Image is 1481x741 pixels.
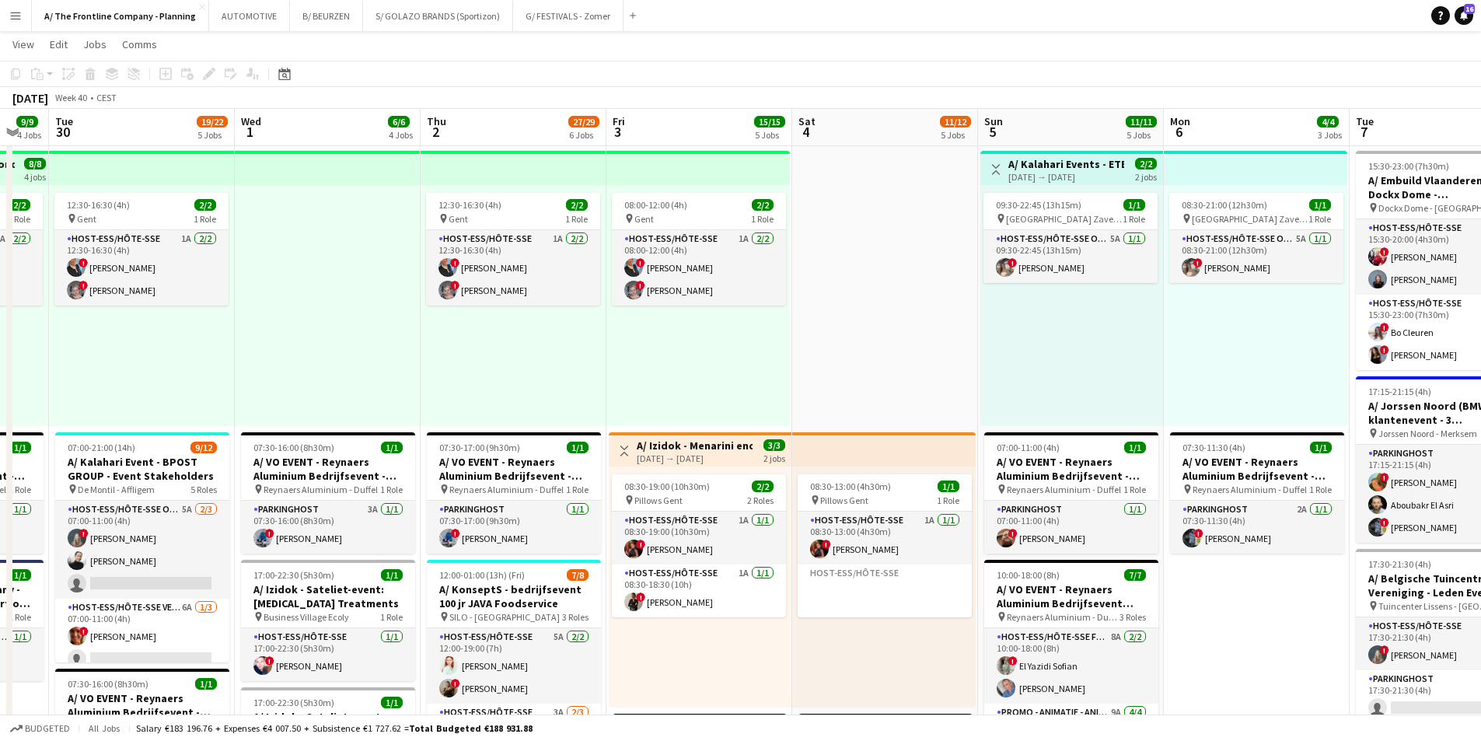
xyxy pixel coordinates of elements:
div: CEST [96,92,117,103]
span: 3 Roles [562,611,589,623]
span: Sun [984,114,1003,128]
div: 4 Jobs [17,129,41,141]
span: 1/1 [195,678,217,690]
h3: A/ Izidok - Sateliet-event: [MEDICAL_DATA] Treatments [241,710,415,738]
span: 1/1 [381,697,403,708]
span: 1 Role [380,611,403,623]
button: B/ BEURZEN [290,1,363,31]
span: 1 Role [194,213,216,225]
span: Thu [427,114,446,128]
span: ! [822,540,831,549]
button: S/ GOLAZO BRANDS (Sportizon) [363,1,513,31]
span: 27/29 [568,116,599,128]
span: ! [636,258,645,267]
span: 08:30-13:00 (4h30m) [810,481,891,492]
span: Reynaers Aluminium - Duffel [1007,611,1119,623]
a: Comms [116,34,163,54]
app-card-role: Host-ess/Hôte-sse1A1/108:30-18:30 (10h)![PERSON_NAME] [612,564,786,617]
span: ! [1193,258,1203,267]
app-card-role: Parkinghost2A1/107:30-11:30 (4h)![PERSON_NAME] [1170,501,1344,554]
app-job-card: 08:00-12:00 (4h)2/2 Gent1 RoleHost-ess/Hôte-sse1A2/208:00-12:00 (4h)![PERSON_NAME]![PERSON_NAME] [612,193,786,306]
h3: A/ VO EVENT - Reynaers Aluminium Bedrijfsevent - PARKING LEVERANCIERS - 29/09 tem 06/10 [55,691,229,719]
app-card-role: Host-ess/Hôte-sse Vestiaire6A1/307:00-11:00 (4h)![PERSON_NAME] [55,599,229,697]
span: 07:00-21:00 (14h) [68,442,135,453]
span: ! [1380,473,1389,482]
span: ! [265,656,274,666]
h3: A/ KonseptS - bedrijfsevent 100 jr JAVA Foodservice [427,582,601,610]
span: 17:00-22:30 (5h30m) [253,569,334,581]
span: ! [451,529,460,538]
span: 17:30-21:30 (4h) [1368,558,1431,570]
span: 08:30-19:00 (10h30m) [624,481,710,492]
span: 1 Role [9,611,31,623]
span: 1 Role [566,484,589,495]
div: 4 Jobs [389,129,413,141]
app-job-card: 07:30-16:00 (8h30m)1/1A/ VO EVENT - Reynaers Aluminium Bedrijfsevent - PARKING LEVERANCIERS - 29/... [241,432,415,554]
span: 08:00-12:00 (4h) [624,199,687,211]
span: 4/4 [1317,116,1339,128]
div: 12:30-16:30 (4h)2/2 Gent1 RoleHost-ess/Hôte-sse1A2/212:30-16:30 (4h)![PERSON_NAME]![PERSON_NAME] [426,193,600,306]
span: ! [1008,529,1018,538]
app-card-role: Host-ess/Hôte-sse Onthaal-Accueill5A1/108:30-21:00 (12h30m)![PERSON_NAME] [1169,230,1343,283]
span: 9/9 [16,116,38,128]
span: ! [1008,258,1017,267]
div: 4 jobs [24,170,46,183]
span: ! [1380,518,1389,527]
app-job-card: 08:30-19:00 (10h30m)2/2 Pillows Gent2 RolesHost-ess/Hôte-sse1A1/108:30-19:00 (10h30m)![PERSON_NAM... [612,474,786,617]
h3: A/ Izidok - Menarini endocrinologie - 03+04/10/2025 [637,439,753,453]
app-job-card: 07:00-21:00 (14h)9/12A/ Kalahari Event - BPOST GROUP - Event Stakeholders De Montil - Affligem5 R... [55,432,229,662]
span: 10:00-18:00 (8h) [997,569,1060,581]
app-card-role: Host-ess/Hôte-sse1A2/212:30-16:30 (4h)![PERSON_NAME]![PERSON_NAME] [426,230,600,306]
span: Mon [1170,114,1190,128]
a: 16 [1455,6,1473,25]
a: Jobs [77,34,113,54]
h3: A/ Kalahari Events - ETEX - international event - [GEOGRAPHIC_DATA] Pick-up (05+06/10) [1008,157,1124,171]
app-card-role: Host-ess/Hôte-sse1A1/108:30-19:00 (10h30m)![PERSON_NAME] [612,512,786,564]
span: Budgeted [25,723,70,734]
span: 11/12 [940,116,971,128]
span: 8/8 [24,158,46,170]
span: 1 Role [8,213,30,225]
span: ! [79,529,89,538]
button: A/ The Frontline Company - Planning [32,1,209,31]
span: 1 Role [1309,484,1332,495]
span: 1 Role [9,484,31,495]
span: ! [1008,656,1018,666]
div: 5 Jobs [941,129,970,141]
span: 1 Role [380,484,403,495]
span: View [12,37,34,51]
button: Budgeted [8,720,72,737]
span: 11/11 [1126,116,1157,128]
span: ! [265,529,274,538]
div: [DATE] → [DATE] [1008,171,1124,183]
a: View [6,34,40,54]
span: Jobs [83,37,107,51]
h3: A/ VO EVENT - Reynaers Aluminium Bedrijfsevent - PARKING LEVERANCIERS - 29/09 tem 06/10 [427,455,601,483]
span: 1/1 [1309,199,1331,211]
h3: A/ VO EVENT - Reynaers Aluminium Bedrijfsevent - PARKING LEVERANCIERS - 29/09 tem 06/10 [1170,455,1344,483]
button: G/ FESTIVALS - Zomer [513,1,623,31]
h3: A/ Izidok - Sateliet-event: [MEDICAL_DATA] Treatments [241,582,415,610]
div: [DATE] [12,90,48,106]
span: Comms [122,37,157,51]
span: 07:30-11:30 (4h) [1182,442,1245,453]
span: 07:30-17:00 (9h30m) [439,442,520,453]
span: 1 Role [565,213,588,225]
span: ! [1194,529,1203,538]
app-job-card: 07:00-11:00 (4h)1/1A/ VO EVENT - Reynaers Aluminium Bedrijfsevent - PARKING LEVERANCIERS - 29/09 ... [984,432,1158,554]
app-job-card: 08:30-13:00 (4h30m)1/1 Pillows Gent1 RoleHost-ess/Hôte-sse1A1/108:30-13:00 (4h30m)![PERSON_NAME]H... [798,474,972,617]
h3: A/ Kalahari Event - BPOST GROUP - Event Stakeholders [55,455,229,483]
span: 1 Role [1308,213,1331,225]
span: 2/2 [1135,158,1157,170]
app-card-role: Host-ess/Hôte-sse Onthaal-Accueill5A1/109:30-22:45 (13h15m)![PERSON_NAME] [983,230,1158,283]
span: 1/1 [381,442,403,453]
div: 07:30-17:00 (9h30m)1/1A/ VO EVENT - Reynaers Aluminium Bedrijfsevent - PARKING LEVERANCIERS - 29/... [427,432,601,554]
app-card-role: Parkinghost1/107:00-11:00 (4h)![PERSON_NAME] [984,501,1158,554]
span: 9/12 [190,442,217,453]
div: 5 Jobs [197,129,227,141]
span: 07:00-11:00 (4h) [997,442,1060,453]
span: 3/3 [763,439,785,451]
